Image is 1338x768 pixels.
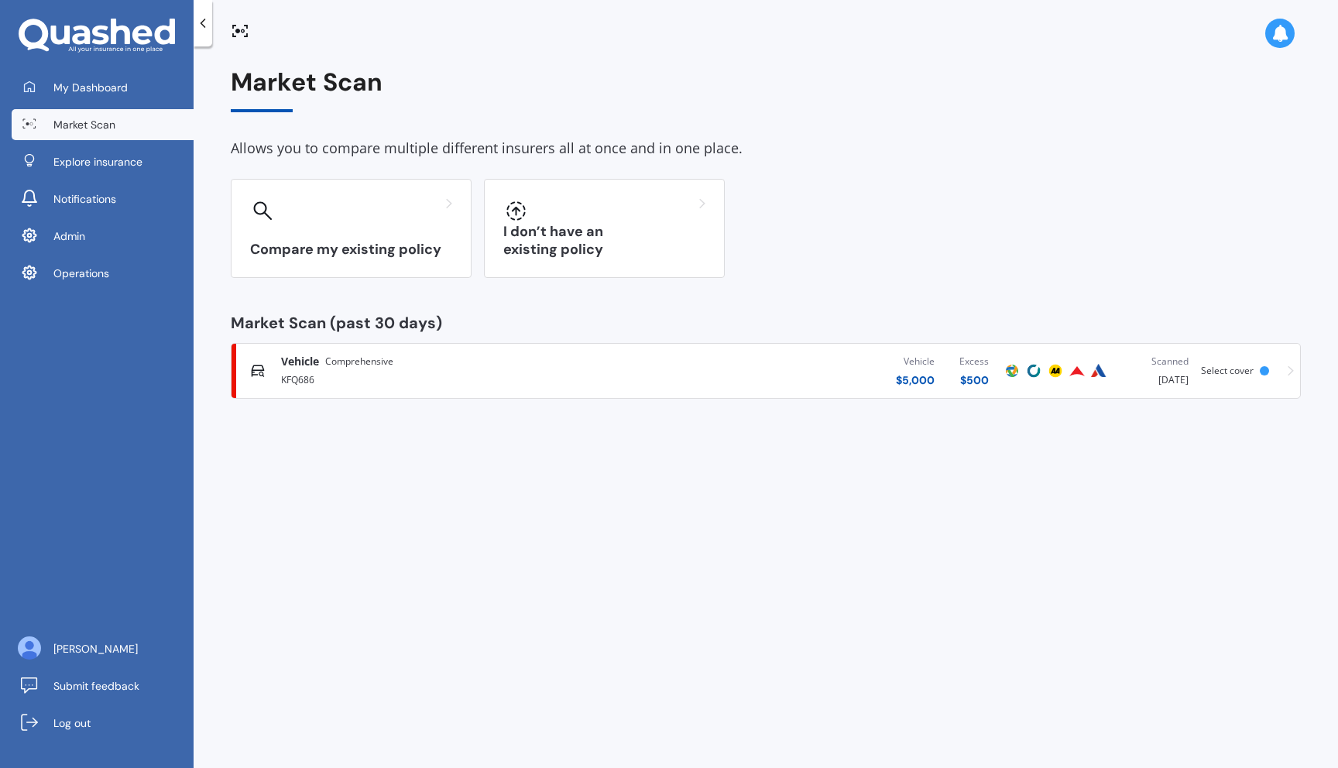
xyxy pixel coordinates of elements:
span: Notifications [53,191,116,207]
a: Submit feedback [12,670,194,701]
div: [DATE] [1122,354,1189,388]
div: Vehicle [896,354,935,369]
span: Operations [53,266,109,281]
span: My Dashboard [53,80,128,95]
span: Explore insurance [53,154,142,170]
span: Submit feedback [53,678,139,694]
a: Notifications [12,183,194,214]
h3: Compare my existing policy [250,241,452,259]
div: $ 5,000 [896,372,935,388]
div: Market Scan [231,68,1301,112]
span: Select cover [1201,364,1254,377]
h3: I don’t have an existing policy [503,223,705,259]
a: VehicleComprehensiveKFQ686Vehicle$5,000Excess$500ProtectaCoveAAProvidentAutosureScanned[DATE]Sele... [231,343,1301,399]
div: Excess [959,354,989,369]
span: Admin [53,228,85,244]
img: Protecta [1003,362,1021,380]
a: Operations [12,258,194,289]
img: ALV-UjU6YHOUIM1AGx_4vxbOkaOq-1eqc8a3URkVIJkc_iWYmQ98kTe7fc9QMVOBV43MoXmOPfWPN7JjnmUwLuIGKVePaQgPQ... [18,636,41,660]
span: [PERSON_NAME] [53,641,138,657]
a: Explore insurance [12,146,194,177]
span: Comprehensive [325,354,393,369]
div: Scanned [1122,354,1189,369]
span: Vehicle [281,354,319,369]
div: Market Scan (past 30 days) [231,315,1301,331]
a: Market Scan [12,109,194,140]
img: Provident [1068,362,1086,380]
div: Allows you to compare multiple different insurers all at once and in one place. [231,137,1301,160]
span: Market Scan [53,117,115,132]
div: KFQ686 [281,369,626,388]
a: Log out [12,708,194,739]
span: Log out [53,715,91,731]
img: Cove [1024,362,1043,380]
img: Autosure [1089,362,1108,380]
a: My Dashboard [12,72,194,103]
a: [PERSON_NAME] [12,633,194,664]
div: $ 500 [959,372,989,388]
a: Admin [12,221,194,252]
img: AA [1046,362,1065,380]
